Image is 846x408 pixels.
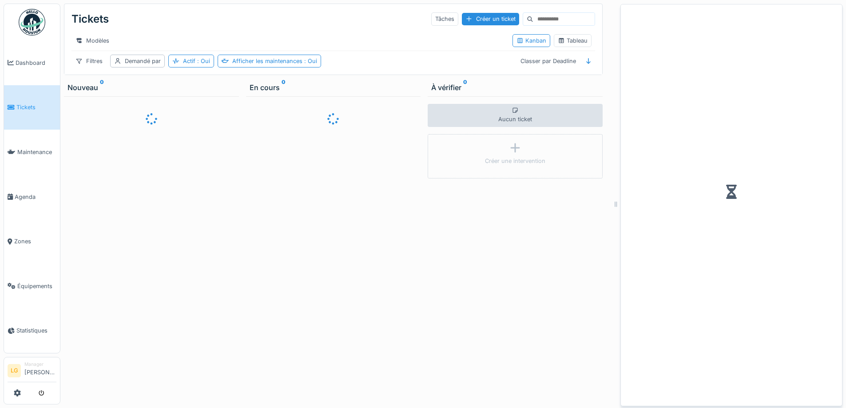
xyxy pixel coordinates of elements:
div: Demandé par [125,57,161,65]
a: Zones [4,219,60,264]
div: Actif [183,57,210,65]
sup: 0 [100,82,104,93]
div: Tableau [558,36,588,45]
span: Tickets [16,103,56,111]
div: En cours [250,82,417,93]
div: Filtres [71,55,107,67]
sup: 0 [463,82,467,93]
img: Badge_color-CXgf-gQk.svg [19,9,45,36]
div: Tickets [71,8,109,31]
div: Kanban [516,36,546,45]
div: Créer une intervention [485,157,545,165]
div: Aucun ticket [428,104,603,127]
div: À vérifier [431,82,599,93]
div: Tâches [431,12,458,25]
span: Zones [14,237,56,246]
a: Équipements [4,264,60,309]
span: Agenda [15,193,56,201]
a: Agenda [4,174,60,219]
a: Tickets [4,85,60,130]
a: LG Manager[PERSON_NAME] [8,361,56,382]
li: [PERSON_NAME] [24,361,56,380]
span: : Oui [302,58,317,64]
div: Manager [24,361,56,368]
span: Maintenance [17,148,56,156]
a: Maintenance [4,130,60,174]
div: Nouveau [68,82,235,93]
li: LG [8,364,21,377]
span: Dashboard [16,59,56,67]
sup: 0 [282,82,286,93]
div: Afficher les maintenances [232,57,317,65]
span: : Oui [195,58,210,64]
span: Statistiques [16,326,56,335]
span: Équipements [17,282,56,290]
div: Classer par Deadline [516,55,580,67]
a: Statistiques [4,309,60,353]
div: Créer un ticket [462,13,519,25]
a: Dashboard [4,40,60,85]
div: Modèles [71,34,113,47]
